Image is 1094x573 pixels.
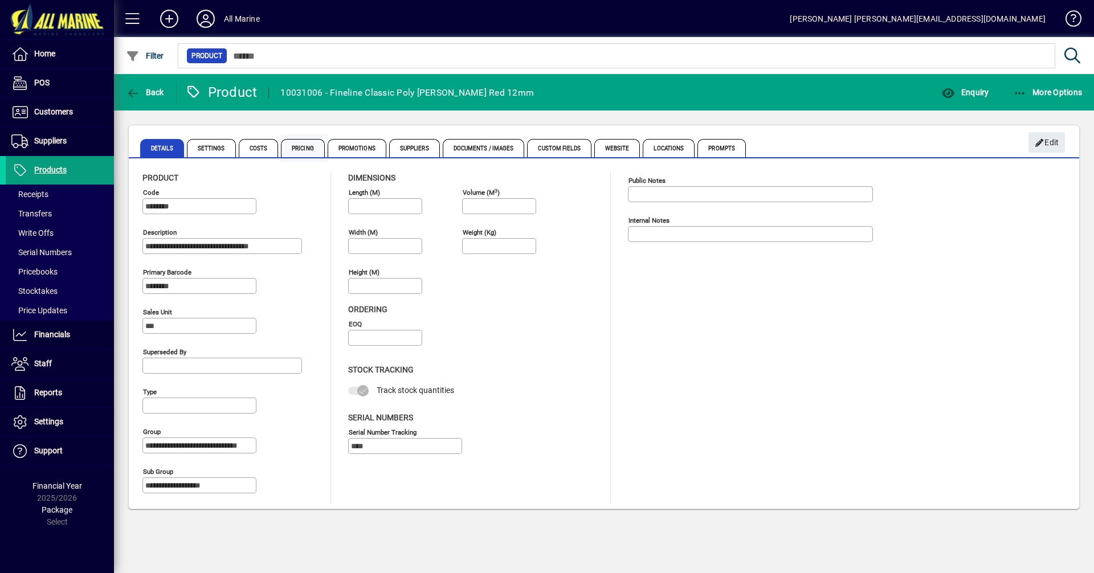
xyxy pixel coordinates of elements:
[6,40,114,68] a: Home
[11,306,67,315] span: Price Updates
[6,243,114,262] a: Serial Numbers
[34,330,70,339] span: Financials
[1013,88,1083,97] span: More Options
[11,228,54,238] span: Write Offs
[377,386,454,395] span: Track stock quantities
[11,248,72,257] span: Serial Numbers
[349,228,378,236] mat-label: Width (m)
[790,10,1046,28] div: [PERSON_NAME] [PERSON_NAME][EMAIL_ADDRESS][DOMAIN_NAME]
[6,437,114,465] a: Support
[463,228,496,236] mat-label: Weight (Kg)
[328,139,386,157] span: Promotions
[6,379,114,407] a: Reports
[281,139,325,157] span: Pricing
[185,83,258,101] div: Product
[143,308,172,316] mat-label: Sales unit
[389,139,440,157] span: Suppliers
[34,165,67,174] span: Products
[628,216,670,224] mat-label: Internal Notes
[6,69,114,97] a: POS
[6,185,114,204] a: Receipts
[143,348,186,356] mat-label: Superseded by
[348,173,395,182] span: Dimensions
[34,78,50,87] span: POS
[280,84,534,102] div: 10031006 - Fineline Classic Poly [PERSON_NAME] Red 12mm
[1035,133,1059,152] span: Edit
[1028,132,1065,153] button: Edit
[6,350,114,378] a: Staff
[11,286,58,296] span: Stocktakes
[594,139,640,157] span: Website
[11,209,52,218] span: Transfers
[187,9,224,29] button: Profile
[143,189,159,197] mat-label: Code
[239,139,279,157] span: Costs
[349,320,362,328] mat-label: EOQ
[348,413,413,422] span: Serial Numbers
[6,301,114,320] a: Price Updates
[191,50,222,62] span: Product
[348,305,387,314] span: Ordering
[697,139,746,157] span: Prompts
[6,408,114,436] a: Settings
[495,187,497,193] sup: 3
[143,268,191,276] mat-label: Primary barcode
[6,262,114,281] a: Pricebooks
[349,428,417,436] mat-label: Serial Number tracking
[142,173,178,182] span: Product
[123,46,167,66] button: Filter
[151,9,187,29] button: Add
[527,139,591,157] span: Custom Fields
[443,139,525,157] span: Documents / Images
[140,139,184,157] span: Details
[34,388,62,397] span: Reports
[143,228,177,236] mat-label: Description
[143,468,173,476] mat-label: Sub group
[6,127,114,155] a: Suppliers
[34,136,67,145] span: Suppliers
[6,204,114,223] a: Transfers
[1057,2,1080,39] a: Knowledge Base
[126,88,164,97] span: Back
[1010,82,1085,103] button: More Options
[463,189,500,197] mat-label: Volume (m )
[34,107,73,116] span: Customers
[349,189,380,197] mat-label: Length (m)
[143,428,161,436] mat-label: Group
[187,139,236,157] span: Settings
[643,139,695,157] span: Locations
[34,446,63,455] span: Support
[224,10,260,28] div: All Marine
[123,82,167,103] button: Back
[42,505,72,514] span: Package
[349,268,379,276] mat-label: Height (m)
[348,365,414,374] span: Stock Tracking
[6,321,114,349] a: Financials
[143,388,157,396] mat-label: Type
[32,481,82,490] span: Financial Year
[941,88,989,97] span: Enquiry
[628,177,666,185] mat-label: Public Notes
[126,51,164,60] span: Filter
[34,359,52,368] span: Staff
[34,49,55,58] span: Home
[6,98,114,126] a: Customers
[6,281,114,301] a: Stocktakes
[938,82,991,103] button: Enquiry
[11,190,48,199] span: Receipts
[34,417,63,426] span: Settings
[114,82,177,103] app-page-header-button: Back
[11,267,58,276] span: Pricebooks
[6,223,114,243] a: Write Offs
